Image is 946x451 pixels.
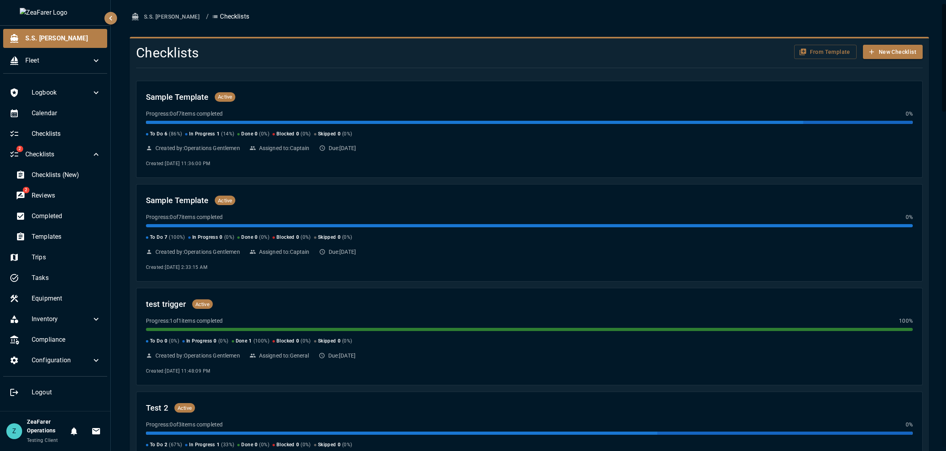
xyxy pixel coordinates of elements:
[249,337,252,345] span: 1
[342,234,352,242] span: ( 0 %)
[136,45,658,61] h4: Checklists
[338,337,341,345] span: 0
[241,234,253,242] span: Done
[241,130,253,138] span: Done
[32,335,101,344] span: Compliance
[3,124,107,143] div: Checklists
[215,93,235,101] span: Active
[165,337,167,345] span: 0
[217,441,219,449] span: 1
[9,186,107,205] div: 2Reviews
[3,29,107,48] div: S.S. [PERSON_NAME]
[221,130,234,138] span: ( 14 %)
[276,441,295,449] span: Blocked
[192,234,218,242] span: In Progress
[224,234,235,242] span: ( 0 %)
[3,104,107,123] div: Calendar
[276,337,295,345] span: Blocked
[318,234,336,242] span: Skipped
[169,441,182,449] span: ( 67 %)
[27,418,66,435] h6: ZeaFarer Operations
[146,265,207,270] span: Created: [DATE] 2:33:15 AM
[906,110,913,118] p: 0 %
[259,248,310,256] p: Assigned to: Captain
[3,248,107,267] div: Trips
[3,289,107,308] div: Equipment
[241,441,253,449] span: Done
[3,383,107,402] div: Logout
[318,337,336,345] span: Skipped
[329,248,356,256] p: Due: [DATE]
[169,234,185,242] span: ( 100 %)
[155,144,240,152] p: Created by: Operations Gentlemen
[146,298,186,310] h2: test trigger
[25,34,101,43] span: S.S. [PERSON_NAME]
[906,421,913,428] p: 0 %
[6,423,22,439] div: Z
[32,191,101,200] span: Reviews
[3,310,107,329] div: Inventory
[150,337,163,345] span: To Do
[255,130,257,138] span: 0
[25,56,91,65] span: Fleet
[150,441,163,449] span: To Do
[3,268,107,287] div: Tasks
[3,51,107,70] div: Fleet
[215,197,235,205] span: Active
[165,130,167,138] span: 6
[328,352,356,360] p: Due: [DATE]
[301,441,311,449] span: ( 0 %)
[318,130,336,138] span: Skipped
[342,130,352,138] span: ( 0 %)
[20,8,91,17] img: ZeaFarer Logo
[217,130,219,138] span: 1
[32,232,101,242] span: Templates
[155,352,240,360] p: Created by: Operations Gentlemen
[32,211,101,221] span: Completed
[318,441,336,449] span: Skipped
[32,129,101,139] span: Checklists
[169,337,179,345] span: ( 0 %)
[218,337,229,345] span: ( 0 %)
[329,144,356,152] p: Due: [DATE]
[32,388,101,397] span: Logout
[169,130,182,138] span: ( 86 %)
[296,234,299,242] span: 0
[88,423,104,439] button: Invitations
[66,423,82,439] button: Notifications
[130,10,203,24] button: S.S. [PERSON_NAME]
[338,441,341,449] span: 0
[9,227,107,246] div: Templates
[255,441,257,449] span: 0
[9,207,107,226] div: Completed
[192,301,213,308] span: Active
[27,438,58,443] span: Testing Client
[212,12,249,21] p: Checklists
[296,337,299,345] span: 0
[338,234,341,242] span: 0
[259,352,309,360] p: Assigned to: General
[155,248,240,256] p: Created by: Operations Gentlemen
[301,130,311,138] span: ( 0 %)
[174,404,195,412] span: Active
[276,234,295,242] span: Blocked
[259,234,269,242] span: ( 0 %)
[899,317,913,325] p: 100 %
[25,150,91,159] span: Checklists
[32,356,91,365] span: Configuration
[165,234,167,242] span: 7
[23,187,29,193] span: 2
[259,130,269,138] span: ( 0 %)
[296,441,299,449] span: 0
[146,161,210,166] span: Created: [DATE] 11:36:00 PM
[32,314,91,324] span: Inventory
[16,146,23,152] span: 2
[3,351,107,370] div: Configuration
[146,421,223,428] p: Progress: 0 of 3 items completed
[186,337,212,345] span: In Progress
[146,110,223,118] p: Progress: 0 of 7 items completed
[338,130,341,138] span: 0
[219,234,222,242] span: 0
[255,234,257,242] span: 0
[146,194,208,207] h2: Sample Template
